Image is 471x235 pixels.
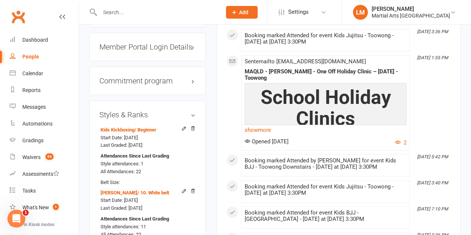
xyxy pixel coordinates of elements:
a: What's New1 [10,199,79,216]
div: Calendar [22,70,43,76]
div: Booking marked Attended for event Kids BJJ - [GEOGRAPHIC_DATA] - [DATE] at [DATE] 3:30PM [245,210,407,222]
a: Reports [10,82,79,99]
i: [DATE] 3:36 PM [417,29,448,34]
div: Assessments [22,171,59,177]
strong: Attendances Since Last Grading [101,152,169,160]
i: [DATE] 1:55 PM [417,55,448,60]
strong: Attendances Since Last Grading [101,215,169,223]
div: Booking marked Attended for event Kids Jujitsu - Toowong - [DATE] at [DATE] 3:30PM [245,184,407,196]
a: Tasks [10,182,79,199]
span: Opened [DATE] [245,138,289,145]
div: Dashboard [22,37,48,43]
span: Sent email to [EMAIL_ADDRESS][DOMAIN_NAME] [245,58,366,65]
div: Booking marked Attended by [PERSON_NAME] for event Kids BJJ - Toowong Downstairs - [DATE] at [DAT... [245,158,407,170]
a: Dashboard [10,32,79,48]
i: [DATE] 7:10 PM [417,206,448,212]
a: Assessments [10,166,79,182]
button: 2 [395,138,407,147]
div: Waivers [22,154,41,160]
span: Settings [288,4,309,20]
span: Style attendances: 1 [101,161,143,166]
span: Start Date: [DATE] [101,135,138,140]
span: 1 [53,204,59,210]
div: People [22,54,39,60]
button: Add [226,6,258,19]
iframe: Intercom live chat [7,210,25,228]
span: Belt Size: [101,180,120,185]
i: [DATE] 5:42 PM [417,154,448,159]
div: Messages [22,104,46,110]
i: [DATE] 3:40 PM [417,180,448,185]
div: Automations [22,121,52,127]
a: Clubworx [9,7,28,26]
a: People [10,48,79,65]
span: All Attendances: 22 [101,169,141,174]
h3: Commitment program [99,77,195,85]
a: show more [245,125,407,135]
a: Waivers 54 [10,149,79,166]
div: [PERSON_NAME] [372,6,450,12]
div: Booking marked Attended for event Kids Jujitsu - Toowong - [DATE] at [DATE] 3:30PM [245,32,407,45]
span: Last Graded: [DATE] [101,142,142,148]
a: Calendar [10,65,79,82]
span: School Holiday Clinics [261,86,391,130]
div: MAQLD - [PERSON_NAME] - One Off Holiday Clinic – [DATE] - Toowong [245,69,407,81]
span: 54 [45,153,54,160]
a: Gradings [10,132,79,149]
input: Search... [98,7,216,18]
span: Last Graded: [DATE] [101,205,142,211]
a: Kids Kickboxing [101,127,156,133]
div: What's New [22,204,49,210]
a: Automations [10,115,79,132]
span: / 10. White belt [137,190,169,196]
span: Style attendances: 11 [101,224,146,229]
div: LM [353,5,368,20]
div: Tasks [22,188,36,194]
div: Reports [22,87,41,93]
span: / Beginner [134,127,156,133]
span: Add [239,9,248,15]
h3: Member Portal Login Details [99,43,195,51]
span: 1 [23,210,29,216]
a: Messages [10,99,79,115]
span: Start Date: [DATE] [101,197,138,203]
h3: Styles & Ranks [99,111,195,119]
div: Martial Arts [GEOGRAPHIC_DATA] [372,12,450,19]
div: Gradings [22,137,44,143]
a: [PERSON_NAME] [101,190,169,196]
